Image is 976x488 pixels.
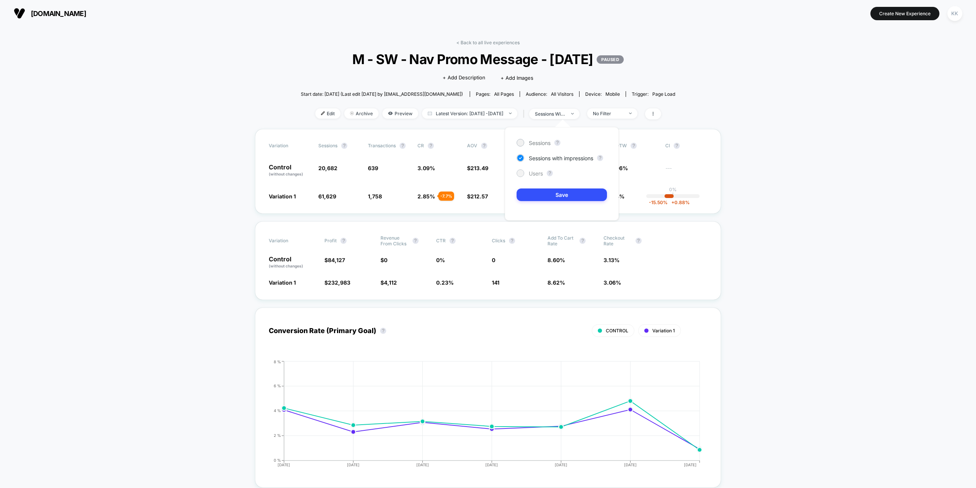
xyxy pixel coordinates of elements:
[597,55,624,64] p: PAUSED
[652,328,675,333] span: Variation 1
[547,170,553,176] button: ?
[529,170,543,177] span: Users
[380,279,397,286] span: $
[947,6,962,21] div: KK
[274,359,281,364] tspan: 8 %
[350,111,354,115] img: end
[624,462,637,467] tspan: [DATE]
[535,111,565,117] div: sessions with impression
[341,143,347,149] button: ?
[579,91,626,97] span: Device:
[422,108,517,119] span: Latest Version: [DATE] - [DATE]
[470,193,488,200] span: 212.57
[269,172,303,176] span: (without changes)
[384,257,387,263] span: 0
[347,462,360,467] tspan: [DATE]
[547,279,565,286] span: 8.62 %
[604,235,632,246] span: Checkout Rate
[417,165,435,171] span: 3.09 %
[382,108,418,119] span: Preview
[467,165,488,171] span: $
[321,111,325,115] img: edit
[269,143,311,149] span: Variation
[494,91,514,97] span: all pages
[555,462,567,467] tspan: [DATE]
[413,238,419,244] button: ?
[509,238,515,244] button: ?
[417,143,424,148] span: CR
[269,279,296,286] span: Variation 1
[436,279,454,286] span: 0.23 %
[631,143,637,149] button: ?
[269,264,303,268] span: (without changes)
[547,235,576,246] span: Add To Cart Rate
[269,235,311,246] span: Variation
[328,257,345,263] span: 84,127
[636,238,642,244] button: ?
[604,257,620,263] span: 3.13 %
[632,91,675,97] div: Trigger:
[380,235,409,246] span: Revenue From Clicks
[278,462,290,467] tspan: [DATE]
[417,193,435,200] span: 2.85 %
[526,91,573,97] div: Audience:
[380,328,386,334] button: ?
[324,257,345,263] span: $
[501,75,533,81] span: + Add Images
[324,238,337,243] span: Profit
[438,192,454,201] div: - 7.7 %
[31,10,86,18] span: [DOMAIN_NAME]
[443,74,485,82] span: + Add Description
[368,143,396,148] span: Transactions
[492,238,505,243] span: Clicks
[261,359,700,474] div: CONVERSION_RATE
[274,383,281,388] tspan: 6 %
[593,111,623,116] div: No Filter
[428,143,434,149] button: ?
[436,257,445,263] span: 0 %
[521,108,529,119] span: |
[274,433,281,438] tspan: 2 %
[428,111,432,115] img: calendar
[945,6,965,21] button: KK
[649,200,668,205] span: -15.50 %
[476,91,514,97] div: Pages:
[605,91,620,97] span: mobile
[467,193,488,200] span: $
[665,143,707,149] span: CI
[554,140,560,146] button: ?
[529,140,551,146] span: Sessions
[671,200,674,205] span: +
[672,192,674,198] p: |
[368,193,382,200] span: 1,758
[11,7,88,19] button: [DOMAIN_NAME]
[674,143,680,149] button: ?
[318,165,337,171] span: 20,682
[344,108,379,119] span: Archive
[400,143,406,149] button: ?
[684,462,697,467] tspan: [DATE]
[481,143,487,149] button: ?
[274,458,281,462] tspan: 0 %
[449,238,456,244] button: ?
[517,188,607,201] button: Save
[616,143,658,149] span: OTW
[652,91,675,97] span: Page Load
[269,164,311,177] p: Control
[467,143,477,148] span: AOV
[509,113,512,114] img: end
[318,143,337,148] span: Sessions
[416,462,429,467] tspan: [DATE]
[492,257,495,263] span: 0
[547,257,565,263] span: 8.60 %
[668,200,690,205] span: 0.88 %
[269,193,296,200] span: Variation 1
[604,279,621,286] span: 3.06 %
[380,257,387,263] span: $
[669,187,677,192] p: 0%
[384,279,397,286] span: 4,112
[315,108,340,119] span: Edit
[456,40,520,45] a: < Back to all live experiences
[606,328,628,333] span: CONTROL
[301,91,463,97] span: Start date: [DATE] (Last edit [DATE] by [EMAIL_ADDRESS][DOMAIN_NAME])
